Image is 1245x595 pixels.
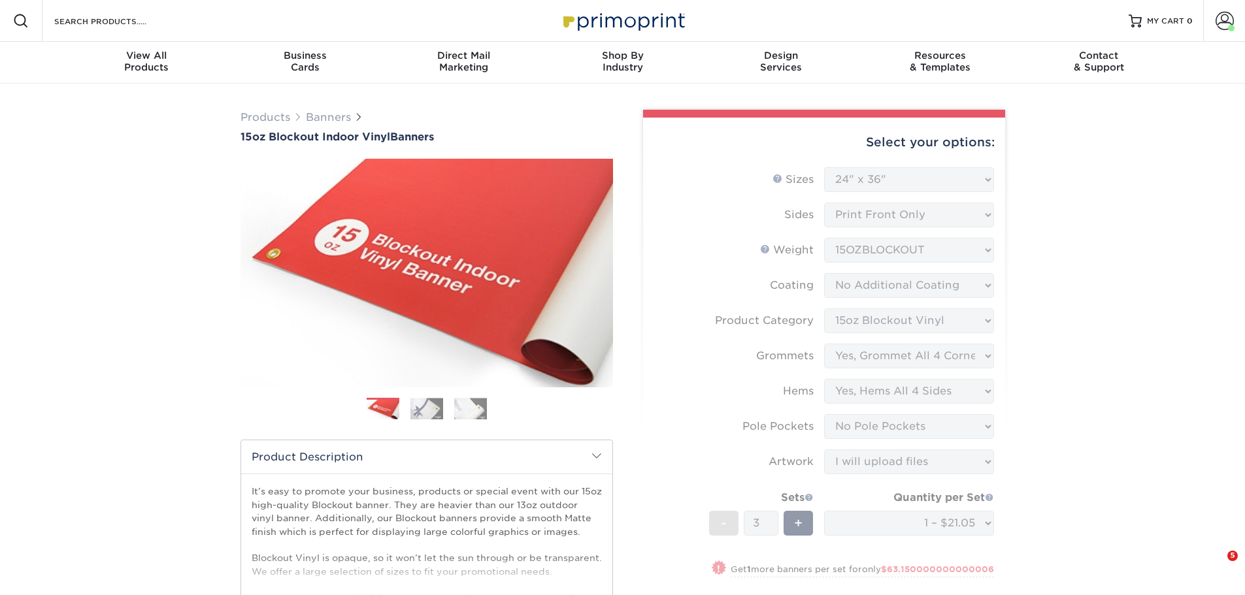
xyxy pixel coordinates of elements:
img: Banners 02 [410,398,443,419]
a: 15oz Blockout Indoor VinylBanners [241,131,613,143]
a: BusinessCards [225,42,384,84]
input: SEARCH PRODUCTS..... [53,13,180,29]
span: Design [702,50,861,61]
iframe: Intercom live chat [1201,551,1232,582]
span: 0 [1187,16,1193,25]
div: & Support [1020,50,1178,73]
a: DesignServices [702,42,861,84]
div: Industry [543,50,702,73]
span: View All [67,50,226,61]
span: 5 [1227,551,1238,561]
div: Marketing [384,50,543,73]
span: Contact [1020,50,1178,61]
span: Direct Mail [384,50,543,61]
div: Services [702,50,861,73]
a: Products [241,111,290,123]
span: Business [225,50,384,61]
a: Direct MailMarketing [384,42,543,84]
div: Select your options: [654,118,995,167]
h2: Product Description [241,440,612,474]
span: Shop By [543,50,702,61]
a: Resources& Templates [861,42,1020,84]
img: Primoprint [557,7,688,35]
div: & Templates [861,50,1020,73]
span: 15oz Blockout Indoor Vinyl [241,131,390,143]
a: Banners [306,111,351,123]
span: Resources [861,50,1020,61]
img: 15oz Blockout Indoor Vinyl 01 [241,144,613,402]
img: Banners 03 [454,398,487,419]
a: Contact& Support [1020,42,1178,84]
div: Products [67,50,226,73]
div: Cards [225,50,384,73]
a: Shop ByIndustry [543,42,702,84]
h1: Banners [241,131,613,143]
img: Banners 01 [367,398,399,421]
a: View AllProducts [67,42,226,84]
span: MY CART [1147,16,1184,27]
